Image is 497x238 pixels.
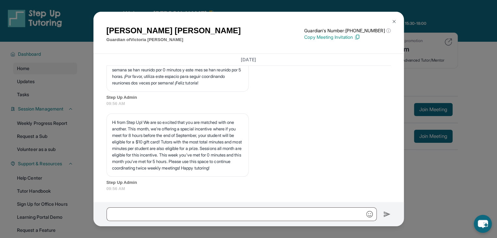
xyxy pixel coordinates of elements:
img: Close Icon [391,19,397,24]
img: Send icon [383,210,391,218]
span: ⓘ [386,27,390,34]
p: Guardian of Victoria [PERSON_NAME] [107,37,241,43]
p: Guardian's Number: [PHONE_NUMBER] [304,27,390,34]
img: Emoji [366,211,373,217]
button: chat-button [474,215,492,233]
h3: [DATE] [107,56,391,63]
span: Step Up Admin [107,179,391,186]
span: 09:56 AM [107,100,391,107]
span: 09:56 AM [107,186,391,192]
p: Copy Meeting Invitation [304,34,390,40]
span: Step Up Admin [107,94,391,101]
img: Copy Icon [354,34,360,40]
h1: [PERSON_NAME] [PERSON_NAME] [107,25,241,37]
p: Hi from Step Up! We are so excited that you are matched with one another. This month, we’re offer... [112,119,243,171]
